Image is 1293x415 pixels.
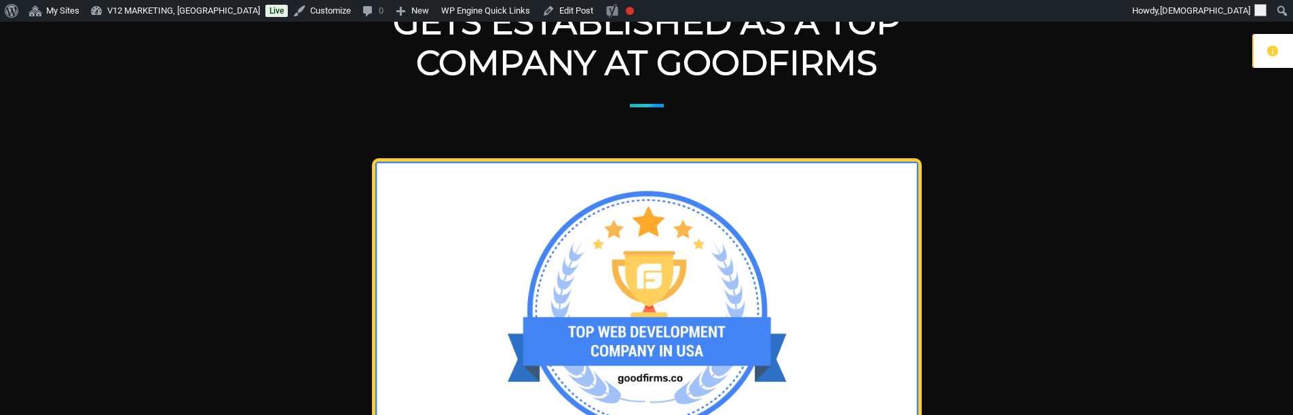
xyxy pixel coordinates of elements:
[626,7,634,15] div: Focus keyphrase not set
[265,5,288,17] a: Live
[1225,350,1293,415] iframe: Chat Widget
[1160,5,1250,16] span: [DEMOGRAPHIC_DATA]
